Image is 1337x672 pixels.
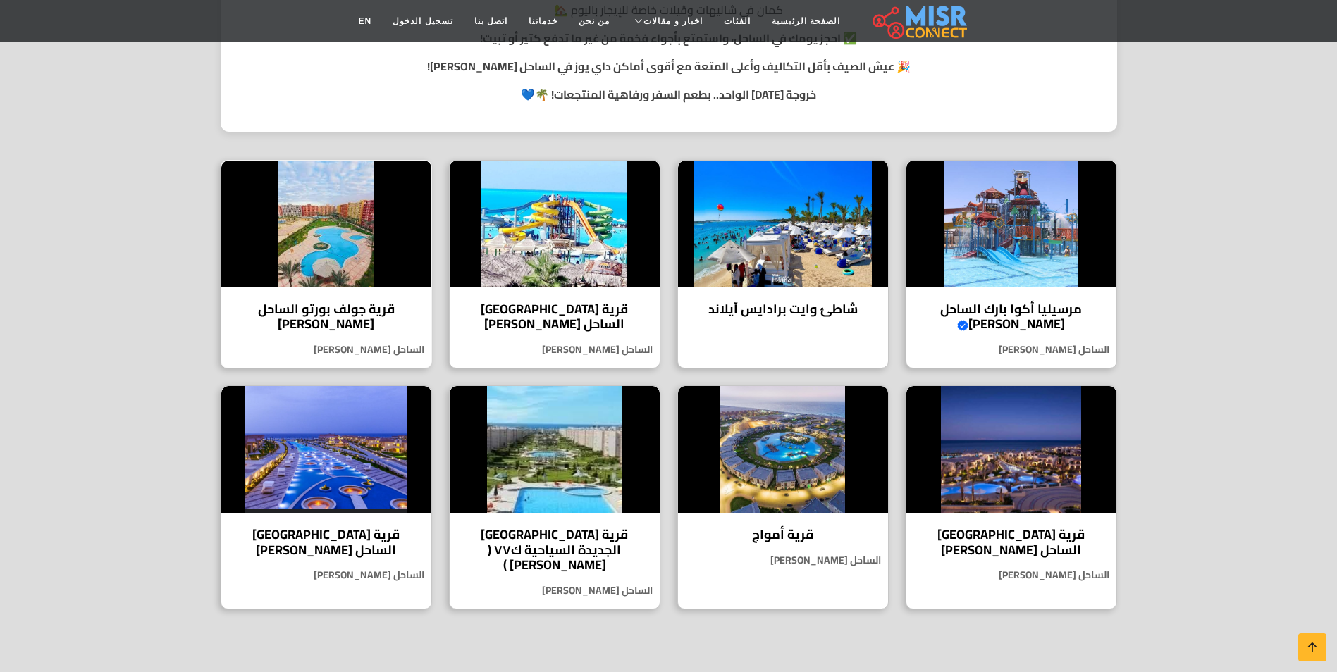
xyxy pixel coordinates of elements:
h4: قرية جولف بورتو الساحل [PERSON_NAME] [232,301,421,332]
a: الفئات [713,8,761,35]
img: قرية أمواج [678,386,888,513]
strong: 🎉 عيش الصيف بأقل التكاليف وأعلى المتعة مع أقوى أماكن داي يوز في الساحل [PERSON_NAME]! [427,56,911,77]
h4: مرسيليا أكوا بارك الساحل [PERSON_NAME] [917,301,1106,332]
h4: قرية [GEOGRAPHIC_DATA] الساحل [PERSON_NAME] [232,527,421,557]
svg: Verified account [957,320,968,331]
a: من نحن [568,8,620,35]
a: خدماتنا [518,8,568,35]
a: اتصل بنا [464,8,518,35]
p: الساحل [PERSON_NAME] [678,553,888,568]
h4: شاطئ وايت برادايس آيلاند [689,301,877,317]
a: قرية مصر الجديدة السياحية ك٧٧ ( عايدة بيتش ) قرية [GEOGRAPHIC_DATA] الجديدة السياحية ك٧٧ ( [PERSO... [440,385,669,609]
p: الساحل [PERSON_NAME] [450,342,660,357]
h4: قرية [GEOGRAPHIC_DATA] الساحل [PERSON_NAME] [460,301,649,332]
h4: قرية أمواج [689,527,877,542]
p: الساحل [PERSON_NAME] [450,583,660,598]
a: قرية اللوتس الساحل الشمالي قرية [GEOGRAPHIC_DATA] الساحل [PERSON_NAME] الساحل [PERSON_NAME] [440,160,669,368]
img: قرية اللوتس الساحل الشمالي [450,161,660,287]
img: شاطئ وايت برادايس آيلاند [678,161,888,287]
a: مرسيليا أكوا بارك الساحل الشمالي مرسيليا أكوا بارك الساحل [PERSON_NAME] الساحل [PERSON_NAME] [897,160,1126,368]
h4: قرية [GEOGRAPHIC_DATA] الساحل [PERSON_NAME] [917,527,1106,557]
a: شاطئ وايت برادايس آيلاند شاطئ وايت برادايس آيلاند [669,160,897,368]
a: قرية جولف بورتو الساحل الشمالي قرية جولف بورتو الساحل [PERSON_NAME] الساحل [PERSON_NAME] [212,160,440,368]
img: مرسيليا أكوا بارك الساحل الشمالي [906,161,1116,287]
a: قرية ستيلا مارينا الساحل الشمالي قرية [GEOGRAPHIC_DATA] الساحل [PERSON_NAME] الساحل [PERSON_NAME] [212,385,440,609]
a: قرية لافيستا الساحل الشمالي قرية [GEOGRAPHIC_DATA] الساحل [PERSON_NAME] الساحل [PERSON_NAME] [897,385,1126,609]
p: الساحل [PERSON_NAME] [906,342,1116,357]
span: اخبار و مقالات [643,15,703,27]
p: الساحل [PERSON_NAME] [221,568,431,583]
p: الساحل [PERSON_NAME] [906,568,1116,583]
img: قرية جولف بورتو الساحل الشمالي [221,161,431,287]
img: قرية مصر الجديدة السياحية ك٧٧ ( عايدة بيتش ) [450,386,660,513]
h4: قرية [GEOGRAPHIC_DATA] الجديدة السياحية ك٧٧ ( [PERSON_NAME] ) [460,527,649,573]
a: تسجيل الدخول [382,8,463,35]
p: الساحل [PERSON_NAME] [221,342,431,357]
img: قرية ستيلا مارينا الساحل الشمالي [221,386,431,513]
strong: خروجة [DATE] الواحد.. بطعم السفر ورفاهية المنتجعات! 🌴💙 [521,84,816,105]
img: قرية لافيستا الساحل الشمالي [906,386,1116,513]
a: اخبار و مقالات [620,8,713,35]
a: قرية أمواج قرية أمواج الساحل [PERSON_NAME] [669,385,897,609]
img: main.misr_connect [873,4,967,39]
a: EN [348,8,383,35]
a: الصفحة الرئيسية [761,8,851,35]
